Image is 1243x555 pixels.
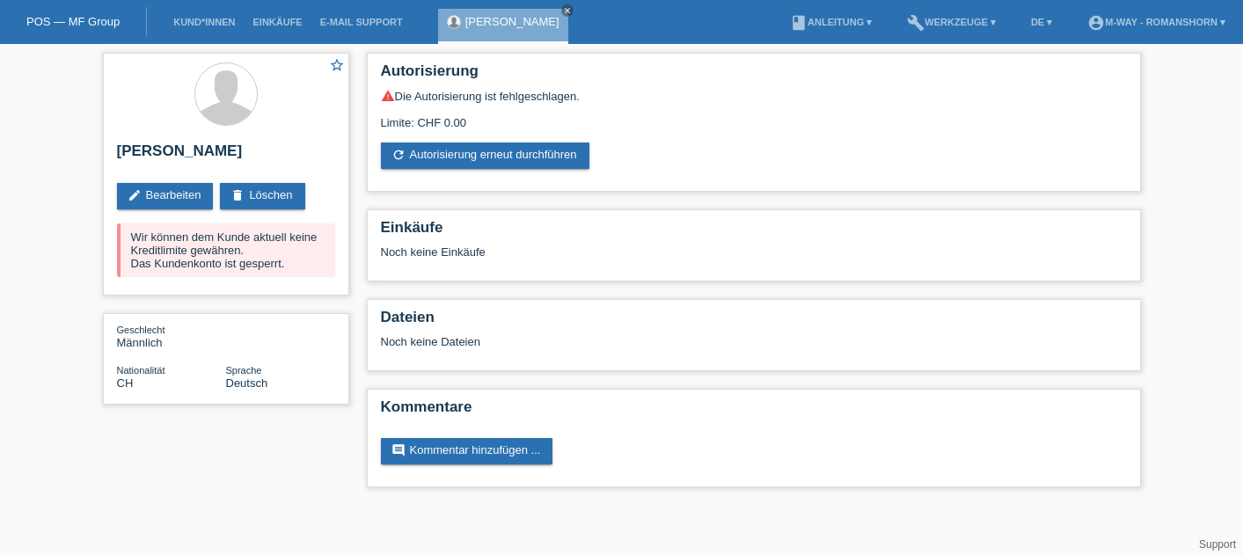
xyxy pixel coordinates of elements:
a: Support [1199,538,1236,551]
a: E-Mail Support [311,17,412,27]
div: Limite: CHF 0.00 [381,103,1127,129]
a: star_border [329,57,345,76]
div: Noch keine Dateien [381,335,918,348]
a: close [561,4,574,17]
i: account_circle [1087,14,1105,32]
h2: Kommentare [381,398,1127,425]
span: Schweiz [117,376,134,390]
i: warning [381,89,395,103]
div: Die Autorisierung ist fehlgeschlagen. [381,89,1127,103]
a: [PERSON_NAME] [465,15,559,28]
span: Deutsch [226,376,268,390]
div: Noch keine Einkäufe [381,245,1127,272]
a: refreshAutorisierung erneut durchführen [381,142,589,169]
span: Geschlecht [117,325,165,335]
a: account_circlem-way - Romanshorn ▾ [1078,17,1234,27]
a: deleteLöschen [220,183,304,209]
i: build [907,14,925,32]
a: bookAnleitung ▾ [781,17,881,27]
h2: Einkäufe [381,219,1127,245]
i: close [563,6,572,15]
div: Wir können dem Kunde aktuell keine Kreditlimite gewähren. Das Kundenkonto ist gesperrt. [117,223,335,277]
i: delete [230,188,245,202]
div: Männlich [117,323,226,349]
a: POS — MF Group [26,15,120,28]
a: Kund*innen [165,17,244,27]
a: Einkäufe [244,17,311,27]
i: edit [128,188,142,202]
i: refresh [391,148,406,162]
a: editBearbeiten [117,183,214,209]
span: Sprache [226,365,262,376]
i: book [790,14,808,32]
i: star_border [329,57,345,73]
a: buildWerkzeuge ▾ [898,17,1005,27]
span: Nationalität [117,365,165,376]
h2: Autorisierung [381,62,1127,89]
h2: Dateien [381,309,1127,335]
a: DE ▾ [1022,17,1061,27]
i: comment [391,443,406,457]
h2: [PERSON_NAME] [117,142,335,169]
a: commentKommentar hinzufügen ... [381,438,553,464]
